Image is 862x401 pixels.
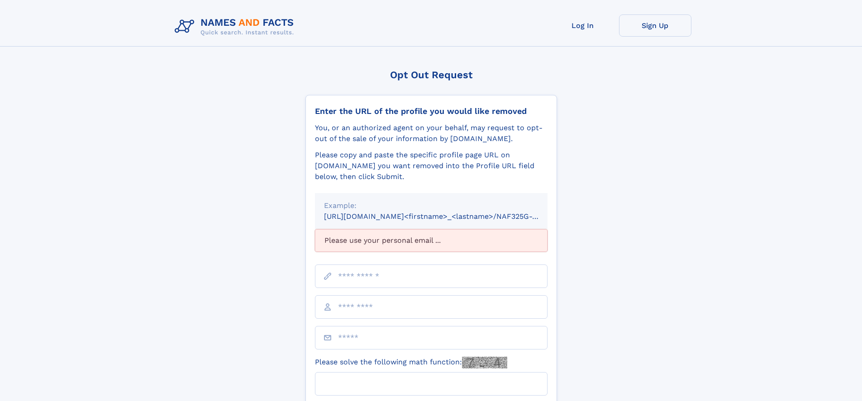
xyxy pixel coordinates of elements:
div: Example: [324,200,538,211]
small: [URL][DOMAIN_NAME]<firstname>_<lastname>/NAF325G-xxxxxxxx [324,212,565,221]
div: Enter the URL of the profile you would like removed [315,106,548,116]
div: You, or an authorized agent on your behalf, may request to opt-out of the sale of your informatio... [315,123,548,144]
div: Please copy and paste the specific profile page URL on [DOMAIN_NAME] you want removed into the Pr... [315,150,548,182]
div: Opt Out Request [305,69,557,80]
label: Please solve the following math function: [315,357,507,368]
div: Please use your personal email ... [315,229,548,252]
a: Sign Up [619,14,691,37]
img: Logo Names and Facts [171,14,301,39]
a: Log In [547,14,619,37]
